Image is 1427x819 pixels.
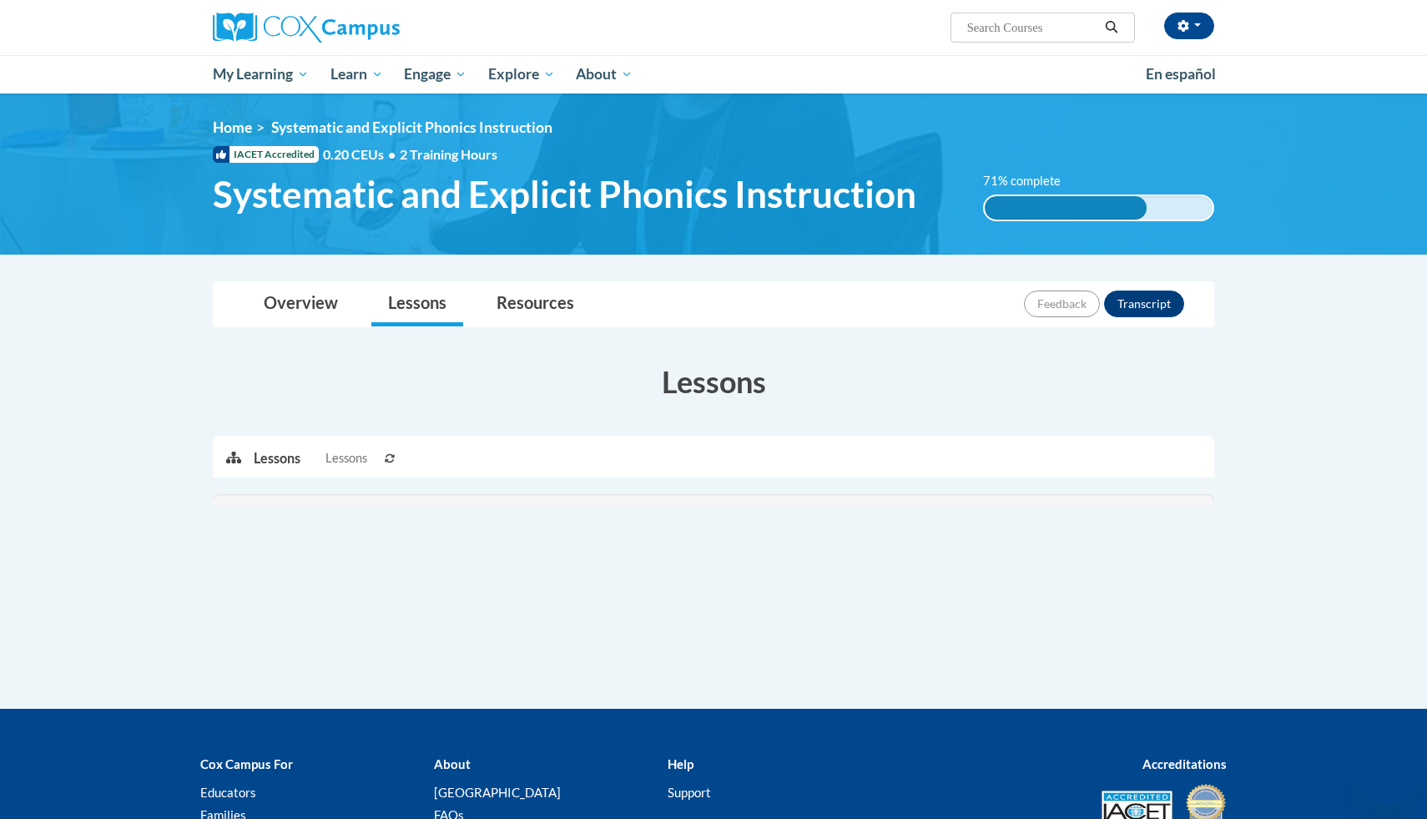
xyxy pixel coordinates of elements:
b: Help [668,756,693,771]
button: Feedback [1024,291,1100,317]
span: Systematic and Explicit Phonics Instruction [213,172,916,216]
a: About [566,55,644,94]
button: Search [1099,18,1124,38]
span: About [576,64,633,84]
span: Systematic and Explicit Phonics Instruction [271,119,552,136]
p: Lessons [254,449,300,468]
span: IACET Accredited [213,146,319,163]
a: Lessons [371,282,463,326]
span: 2 Training Hours [400,146,497,162]
a: Learn [320,55,394,94]
span: Lessons [325,449,367,468]
a: Educators [200,785,256,800]
span: Engage [404,64,466,84]
iframe: Button to launch messaging window [1360,752,1414,806]
a: Home [213,119,252,136]
a: Cox Campus [213,13,530,43]
div: Main menu [188,55,1239,94]
span: • [388,146,396,162]
img: Cox Campus [213,13,400,43]
a: En español [1135,57,1227,92]
span: My Learning [213,64,309,84]
input: Search Courses [966,18,1099,38]
span: Learn [330,64,383,84]
label: 71% complete [983,172,1079,190]
a: Support [668,785,711,800]
h3: Lessons [213,361,1214,402]
b: About [434,756,471,771]
a: [GEOGRAPHIC_DATA] [434,785,561,800]
a: Explore [477,55,566,94]
b: Accreditations [1142,756,1227,771]
a: Overview [247,282,355,326]
a: My Learning [202,55,320,94]
button: Transcript [1104,291,1184,317]
span: 0.20 CEUs [323,145,400,164]
span: Explore [488,64,555,84]
div: 71% complete [985,196,1147,220]
button: Account Settings [1164,13,1214,39]
span: En español [1146,65,1216,83]
b: Cox Campus For [200,756,293,771]
a: Engage [393,55,477,94]
a: Resources [480,282,591,326]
